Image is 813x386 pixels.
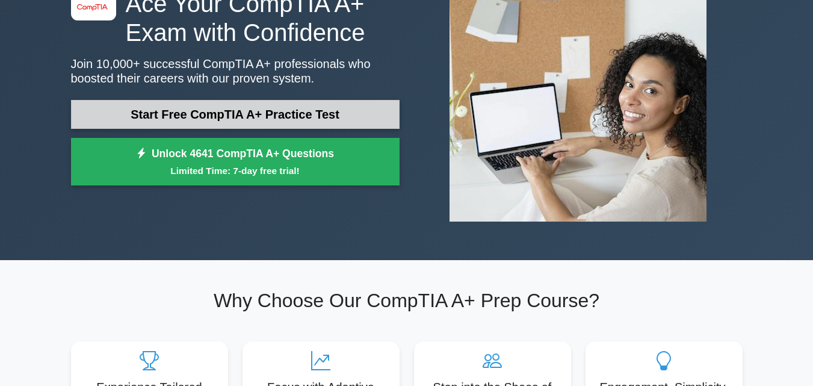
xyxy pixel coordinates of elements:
a: Start Free CompTIA A+ Practice Test [71,100,400,129]
a: Unlock 4641 CompTIA A+ QuestionsLimited Time: 7-day free trial! [71,138,400,186]
h2: Why Choose Our CompTIA A+ Prep Course? [71,289,743,312]
small: Limited Time: 7-day free trial! [86,164,385,178]
p: Join 10,000+ successful CompTIA A+ professionals who boosted their careers with our proven system. [71,57,400,86]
